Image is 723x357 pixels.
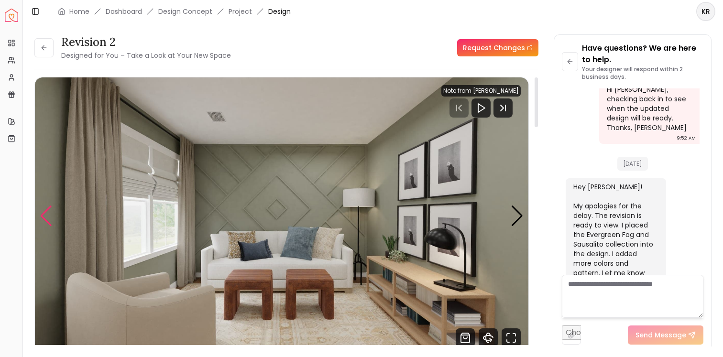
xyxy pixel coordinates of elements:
img: Design Render 1 [35,77,528,355]
p: Your designer will respond within 2 business days. [582,65,703,81]
small: Designed for You – Take a Look at Your New Space [61,51,231,60]
a: Home [69,7,89,16]
div: Previous slide [40,206,53,227]
div: Hi [PERSON_NAME], checking back in to see when the updated design will be ready. Thanks, [PERSON_... [607,85,690,132]
p: Have questions? We are here to help. [582,43,703,65]
a: Dashboard [106,7,142,16]
button: KR [696,2,715,21]
div: 3 / 4 [35,77,528,355]
svg: Shop Products from this design [456,328,475,347]
div: Carousel [35,77,528,355]
li: Design Concept [158,7,212,16]
nav: breadcrumb [58,7,291,16]
div: Note from [PERSON_NAME] [441,85,521,97]
span: [DATE] [617,157,648,171]
a: Project [229,7,252,16]
div: Next slide [511,206,524,227]
svg: Play [475,102,487,114]
svg: 360 View [479,328,498,347]
h3: Revision 2 [61,34,231,50]
img: Spacejoy Logo [5,9,18,22]
a: Spacejoy [5,9,18,22]
svg: Next Track [493,98,513,118]
div: Hey [PERSON_NAME]! My apologies for the delay. The revision is ready to view. I placed the Evergr... [573,182,657,287]
a: Request Changes [457,39,538,56]
span: Design [268,7,291,16]
div: 9:52 AM [677,133,696,143]
svg: Fullscreen [502,328,521,347]
span: KR [697,3,714,20]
